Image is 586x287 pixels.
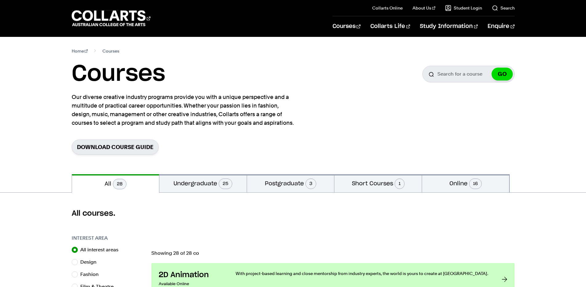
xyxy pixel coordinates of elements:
[422,66,515,82] input: Search for a course
[72,47,88,55] a: Home
[151,251,515,256] p: Showing 28 of 28 co
[247,174,334,192] button: Postgraduate3
[72,60,165,88] h1: Courses
[72,140,159,155] a: Download Course Guide
[72,209,515,218] h2: All courses.
[395,179,405,189] span: 1
[113,179,126,189] span: 28
[333,16,361,37] a: Courses
[219,179,232,189] span: 25
[488,16,514,37] a: Enquire
[492,5,515,11] a: Search
[469,179,482,189] span: 16
[72,234,145,242] h3: Interest Area
[370,16,410,37] a: Collarts Life
[80,246,123,254] label: All interest areas
[72,10,150,27] div: Go to homepage
[420,16,478,37] a: Study Information
[305,179,316,189] span: 3
[72,174,159,193] button: All28
[80,270,104,279] label: Fashion
[334,174,422,192] button: Short Courses1
[372,5,403,11] a: Collarts Online
[159,270,223,280] h3: 2D Animation
[159,174,247,192] button: Undergraduate25
[80,258,102,266] label: Design
[72,93,296,127] p: Our diverse creative industry programs provide you with a unique perspective and a multitude of p...
[445,5,482,11] a: Student Login
[422,174,509,192] button: Online16
[413,5,435,11] a: About Us
[492,68,513,81] button: GO
[102,47,119,55] span: Courses
[236,270,489,277] p: With project-based learning and close mentorship from industry experts, the world is yours to cre...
